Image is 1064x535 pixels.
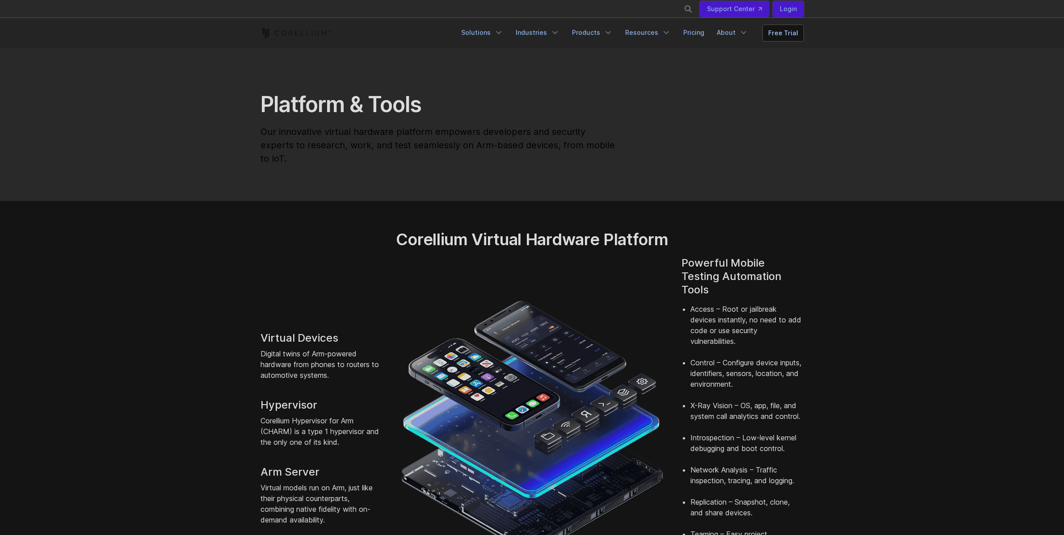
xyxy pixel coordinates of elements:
p: Corellium Hypervisor for Arm (CHARM) is a type 1 hypervisor and the only one of its kind. [261,415,383,447]
a: Free Trial [763,25,803,41]
h4: Virtual Devices [261,331,383,345]
a: Industries [510,25,565,41]
li: Control – Configure device inputs, identifiers, sensors, location, and environment. [690,357,804,400]
h4: Hypervisor [261,398,383,412]
p: Virtual models run on Arm, just like their physical counterparts, combining native fidelity with ... [261,482,383,525]
a: About [711,25,753,41]
div: Navigation Menu [673,1,804,17]
li: Access – Root or jailbreak devices instantly, no need to add code or use security vulnerabilities. [690,304,804,357]
a: Corellium Home [261,28,332,38]
h2: Corellium Virtual Hardware Platform [354,230,710,249]
a: Products [567,25,618,41]
div: Navigation Menu [456,25,804,42]
span: Our innovative virtual hardware platform empowers developers and security experts to research, wo... [261,126,615,164]
h4: Powerful Mobile Testing Automation Tools [681,256,804,297]
h4: Arm Server [261,465,383,479]
a: Solutions [456,25,509,41]
a: Resources [620,25,676,41]
a: Login [773,1,804,17]
button: Search [680,1,696,17]
li: X-Ray Vision – OS, app, file, and system call analytics and control. [690,400,804,432]
li: Network Analysis – Traffic inspection, tracing, and logging. [690,464,804,497]
li: Introspection – Low-level kernel debugging and boot control. [690,432,804,464]
a: Support Center [700,1,769,17]
a: Pricing [678,25,710,41]
h1: Platform & Tools [261,91,617,118]
li: Replication – Snapshot, clone, and share devices. [690,497,804,529]
p: Digital twins of Arm-powered hardware from phones to routers to automotive systems. [261,348,383,380]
